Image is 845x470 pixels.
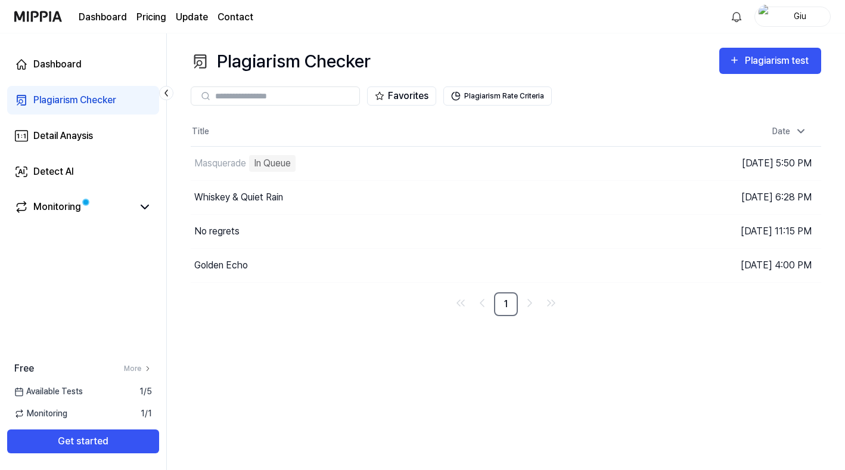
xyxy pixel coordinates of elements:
[759,5,773,29] img: profile
[191,117,664,146] th: Title
[33,57,82,72] div: Dashboard
[136,10,166,24] a: Pricing
[191,48,371,75] div: Plagiarism Checker
[664,146,822,180] td: [DATE] 5:50 PM
[664,180,822,214] td: [DATE] 6:28 PM
[7,122,159,150] a: Detail Anaysis
[367,86,436,106] button: Favorites
[443,86,552,106] button: Plagiarism Rate Criteria
[33,93,116,107] div: Plagiarism Checker
[14,200,133,214] a: Monitoring
[139,385,152,398] span: 1 / 5
[194,224,240,239] div: No regrets
[494,292,518,316] a: 1
[33,200,81,214] div: Monitoring
[719,48,821,74] button: Plagiarism test
[14,361,34,376] span: Free
[194,258,248,273] div: Golden Echo
[176,10,208,24] a: Update
[124,363,152,374] a: More
[664,214,822,248] td: [DATE] 11:15 PM
[14,407,67,420] span: Monitoring
[754,7,831,27] button: profileGiu
[194,190,283,205] div: Whiskey & Quiet Rain
[141,407,152,420] span: 1 / 1
[776,10,823,23] div: Giu
[194,156,246,171] div: Masquerade
[520,293,539,313] a: Go to next page
[745,53,812,69] div: Plagiarism test
[7,50,159,79] a: Dashboard
[729,10,744,24] img: 알림
[249,155,296,172] div: In Queue
[7,429,159,453] button: Get started
[33,165,74,179] div: Detect AI
[768,122,812,141] div: Date
[33,129,93,143] div: Detail Anaysis
[7,157,159,186] a: Detect AI
[218,10,253,24] a: Contact
[7,86,159,115] a: Plagiarism Checker
[473,293,492,313] a: Go to previous page
[191,292,821,316] nav: pagination
[664,248,822,282] td: [DATE] 4:00 PM
[14,385,83,398] span: Available Tests
[451,293,470,313] a: Go to first page
[79,10,127,24] a: Dashboard
[542,293,561,313] a: Go to last page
